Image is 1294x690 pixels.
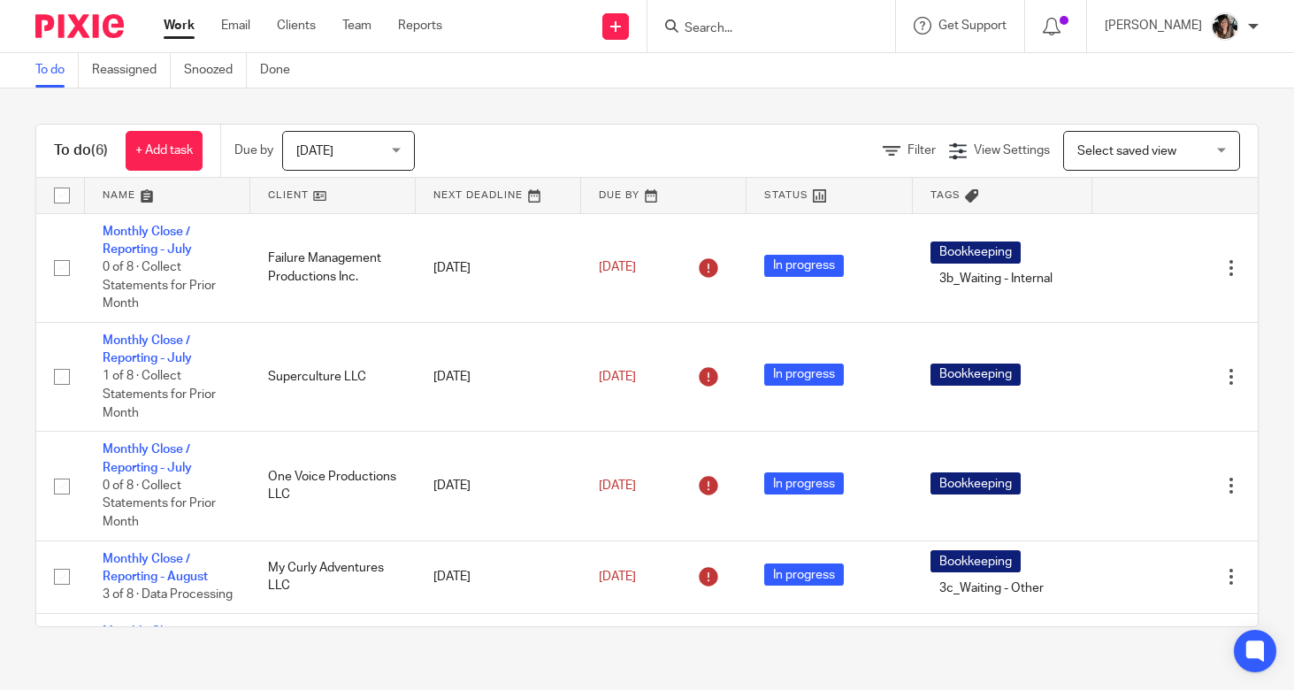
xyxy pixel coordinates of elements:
[103,443,192,473] a: Monthly Close / Reporting - July
[599,371,636,383] span: [DATE]
[103,261,216,310] span: 0 of 8 · Collect Statements for Prior Month
[599,261,636,273] span: [DATE]
[91,143,108,157] span: (6)
[35,53,79,88] a: To do
[416,540,581,613] td: [DATE]
[764,255,844,277] span: In progress
[103,226,192,256] a: Monthly Close / Reporting - July
[250,432,416,540] td: One Voice Productions LLC
[342,17,371,34] a: Team
[930,364,1021,386] span: Bookkeeping
[764,364,844,386] span: In progress
[250,322,416,431] td: Superculture LLC
[930,190,961,200] span: Tags
[599,479,636,492] span: [DATE]
[260,53,303,88] a: Done
[1211,12,1239,41] img: IMG_2906.JPEG
[92,53,171,88] a: Reassigned
[416,322,581,431] td: [DATE]
[930,577,1053,599] span: 3c_Waiting - Other
[930,472,1021,494] span: Bookkeeping
[416,213,581,322] td: [DATE]
[683,21,842,37] input: Search
[1105,17,1202,34] p: [PERSON_NAME]
[234,142,273,159] p: Due by
[250,613,416,686] td: [PERSON_NAME] Inc.
[599,571,636,583] span: [DATE]
[930,268,1061,290] span: 3b_Waiting - Internal
[1077,145,1176,157] span: Select saved view
[907,144,936,157] span: Filter
[103,553,208,583] a: Monthly Close / Reporting - August
[974,144,1050,157] span: View Settings
[416,432,581,540] td: [DATE]
[221,17,250,34] a: Email
[103,334,192,364] a: Monthly Close / Reporting - July
[250,213,416,322] td: Failure Management Productions Inc.
[103,371,216,419] span: 1 of 8 · Collect Statements for Prior Month
[416,613,581,686] td: [DATE]
[126,131,203,171] a: + Add task
[930,241,1021,264] span: Bookkeeping
[103,625,208,655] a: Monthly Close / Reporting - August
[250,540,416,613] td: My Curly Adventures LLC
[930,550,1021,572] span: Bookkeeping
[103,479,216,528] span: 0 of 8 · Collect Statements for Prior Month
[296,145,333,157] span: [DATE]
[764,563,844,586] span: In progress
[103,588,233,601] span: 3 of 8 · Data Processing
[398,17,442,34] a: Reports
[764,472,844,494] span: In progress
[184,53,247,88] a: Snoozed
[277,17,316,34] a: Clients
[35,14,124,38] img: Pixie
[938,19,1007,32] span: Get Support
[54,142,108,160] h1: To do
[164,17,195,34] a: Work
